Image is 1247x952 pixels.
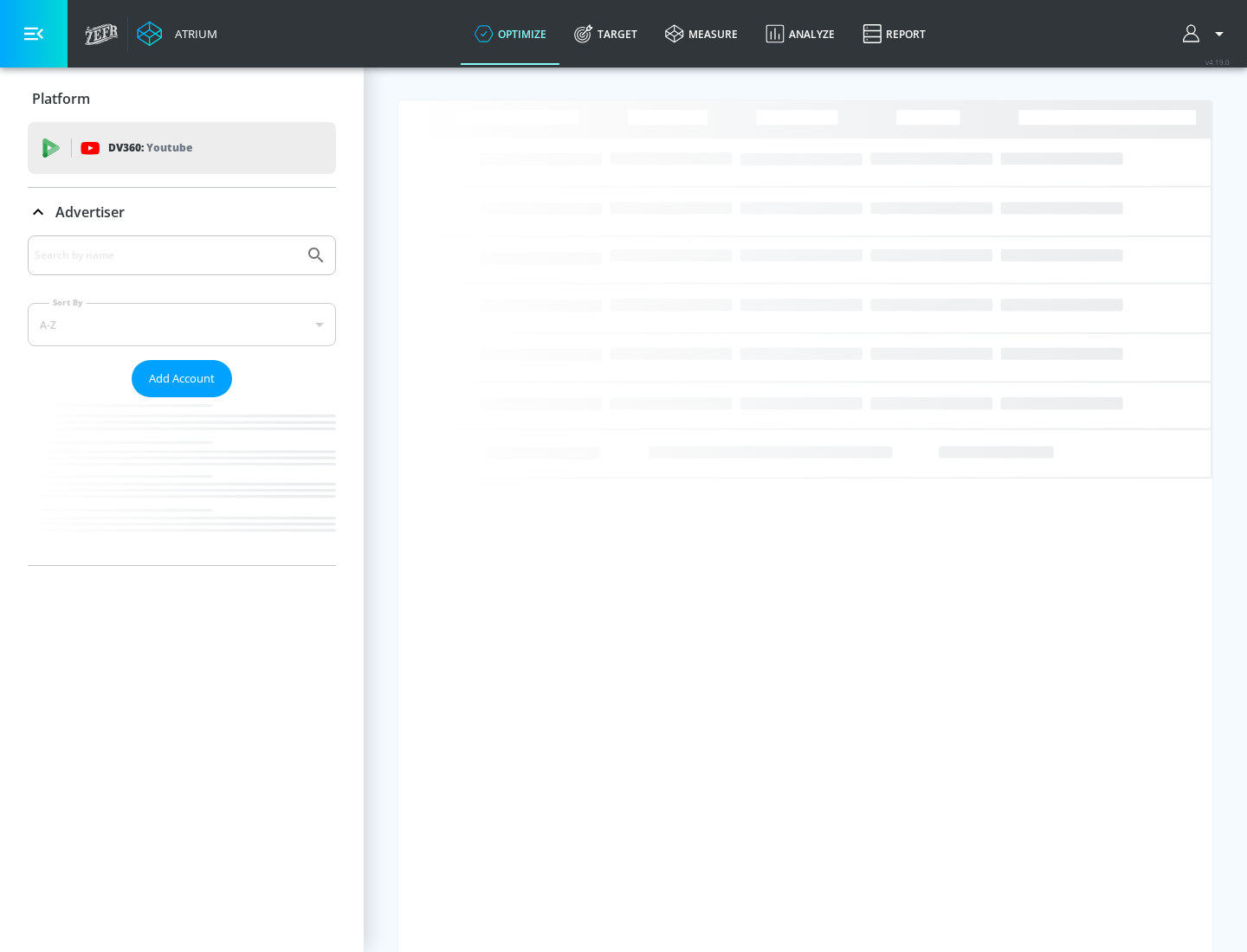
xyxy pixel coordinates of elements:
p: Advertiser [55,203,125,222]
span: v 4.19.0 [1205,57,1230,67]
div: Advertiser [28,235,336,565]
span: Add Account [149,369,215,389]
a: Analyze [752,3,849,65]
a: Atrium [137,21,217,47]
div: DV360: Youtube [28,122,336,174]
div: Advertiser [28,188,336,236]
a: optimize [461,3,560,65]
button: Add Account [132,360,232,397]
div: Platform [28,74,336,123]
p: Platform [32,89,90,108]
a: Target [560,3,651,65]
p: DV360: [108,138,192,158]
a: Report [849,3,940,65]
label: Sort By [49,297,87,308]
input: Search by name [35,244,297,267]
div: Atrium [168,26,217,42]
div: A-Z [28,303,336,346]
p: Youtube [146,138,192,157]
nav: list of Advertiser [28,397,336,565]
a: measure [651,3,752,65]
